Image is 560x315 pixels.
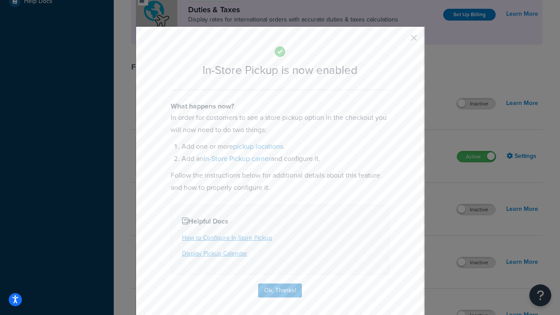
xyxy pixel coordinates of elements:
li: Add an and configure it. [182,153,389,165]
h2: In-Store Pickup is now enabled [171,64,389,77]
button: Ok, Thanks! [258,283,302,297]
h4: Helpful Docs [182,216,378,227]
li: Add one or more . [182,140,389,153]
h4: What happens now? [171,101,389,112]
a: pickup locations [233,141,283,151]
a: Display Pickup Calendar [182,249,247,258]
a: How to Configure In-Store Pickup [182,233,272,242]
p: In order for customers to see a store pickup option in the checkout you will now need to do two t... [171,112,389,136]
a: In-Store Pickup carrier [203,154,271,164]
p: Follow the instructions below for additional details about this feature and how to properly confi... [171,169,389,194]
